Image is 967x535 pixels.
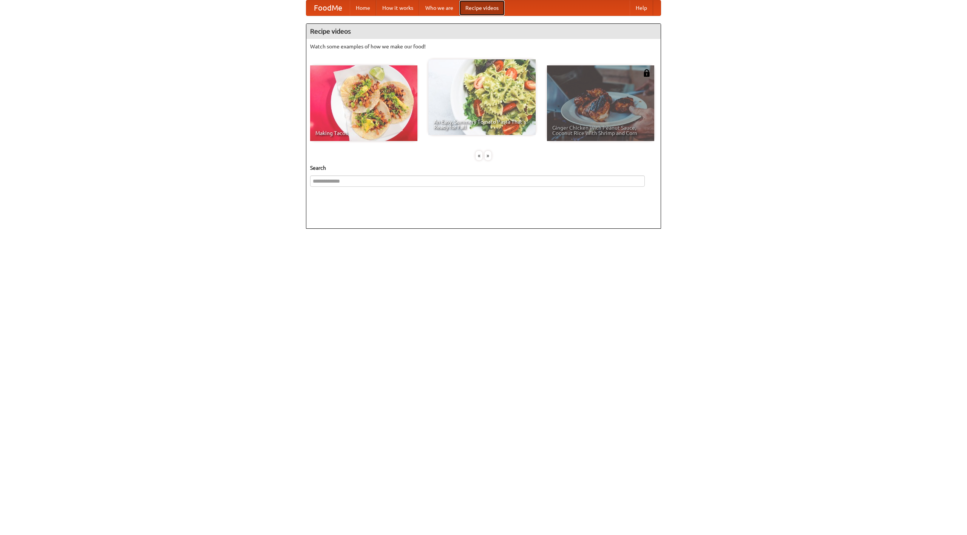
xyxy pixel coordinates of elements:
a: Help [630,0,653,16]
h4: Recipe videos [306,24,661,39]
a: Who we are [419,0,459,16]
p: Watch some examples of how we make our food! [310,43,657,50]
h5: Search [310,164,657,172]
a: Home [350,0,376,16]
a: FoodMe [306,0,350,16]
span: Making Tacos [315,130,412,136]
span: An Easy, Summery Tomato Pasta That's Ready for Fall [434,119,530,130]
a: Making Tacos [310,65,417,141]
div: » [485,151,491,160]
a: How it works [376,0,419,16]
a: Recipe videos [459,0,505,16]
img: 483408.png [643,69,650,77]
a: An Easy, Summery Tomato Pasta That's Ready for Fall [428,59,536,135]
div: « [476,151,482,160]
